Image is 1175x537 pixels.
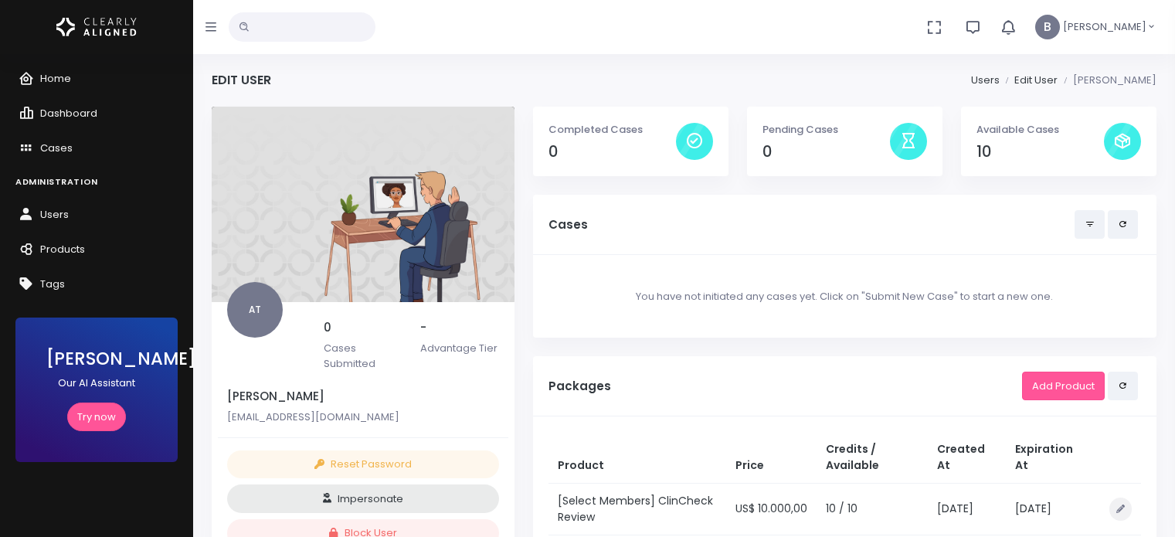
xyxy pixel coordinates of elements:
[1058,73,1156,88] li: [PERSON_NAME]
[1035,15,1060,39] span: B
[227,389,499,403] h5: [PERSON_NAME]
[817,483,928,535] td: 10 / 10
[1014,73,1058,87] a: Edit User
[40,277,65,291] span: Tags
[40,141,73,155] span: Cases
[976,122,1104,138] p: Available Cases
[227,484,499,513] button: Impersonate
[548,379,1022,393] h5: Packages
[324,321,402,335] h5: 0
[1006,483,1094,535] td: [DATE]
[67,403,126,431] a: Try now
[46,348,147,369] h3: [PERSON_NAME]
[1063,19,1146,35] span: [PERSON_NAME]
[40,106,97,121] span: Dashboard
[227,282,283,338] span: AT
[928,432,1006,484] th: Created At
[976,143,1104,161] h4: 10
[548,483,727,535] td: [Select Members] ClinCheck Review
[420,321,498,335] h5: -
[928,483,1006,535] td: [DATE]
[817,432,928,484] th: Credits / Available
[1022,372,1105,400] a: Add Product
[548,218,1075,232] h5: Cases
[420,341,498,356] p: Advantage Tier
[548,122,676,138] p: Completed Cases
[46,376,147,391] p: Our AI Assistant
[726,483,817,535] td: US$ 10.000,00
[762,122,890,138] p: Pending Cases
[324,341,402,371] p: Cases Submitted
[548,432,727,484] th: Product
[227,410,499,425] p: [EMAIL_ADDRESS][DOMAIN_NAME]
[40,207,69,222] span: Users
[548,143,676,161] h4: 0
[548,270,1141,323] div: You have not initiated any cases yet. Click on "Submit New Case" to start a new one.
[40,71,71,86] span: Home
[212,73,271,87] h4: Edit User
[726,432,817,484] th: Price
[56,11,137,43] img: Logo Horizontal
[40,242,85,257] span: Products
[762,143,890,161] h4: 0
[227,450,499,479] button: Reset Password
[971,73,1000,87] a: Users
[1006,432,1094,484] th: Expiration At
